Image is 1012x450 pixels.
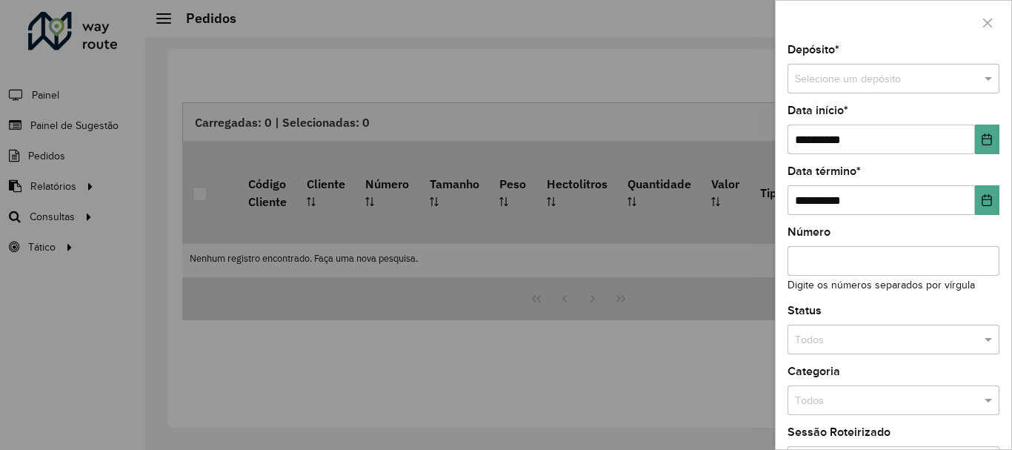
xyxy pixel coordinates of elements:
label: Categoria [788,363,840,380]
label: Data término [788,162,861,180]
small: Digite os números separados por vírgula [788,279,975,291]
button: Choose Date [975,125,999,154]
button: Choose Date [975,185,999,215]
label: Sessão Roteirizado [788,423,891,441]
label: Depósito [788,41,839,59]
label: Data início [788,102,848,119]
label: Status [788,302,822,320]
label: Número [788,223,830,241]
